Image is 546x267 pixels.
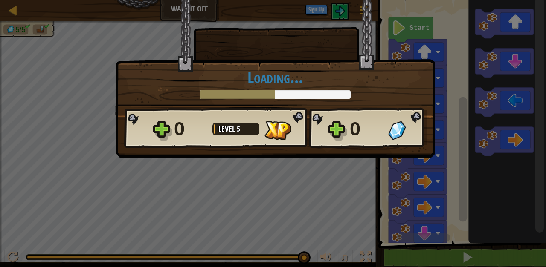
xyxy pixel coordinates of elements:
[124,68,426,86] h1: Loading...
[218,123,237,134] span: Level
[388,121,406,140] img: Gems Gained
[264,121,291,140] img: XP Gained
[237,123,240,134] span: 5
[350,115,383,143] div: 0
[174,115,207,143] div: 0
